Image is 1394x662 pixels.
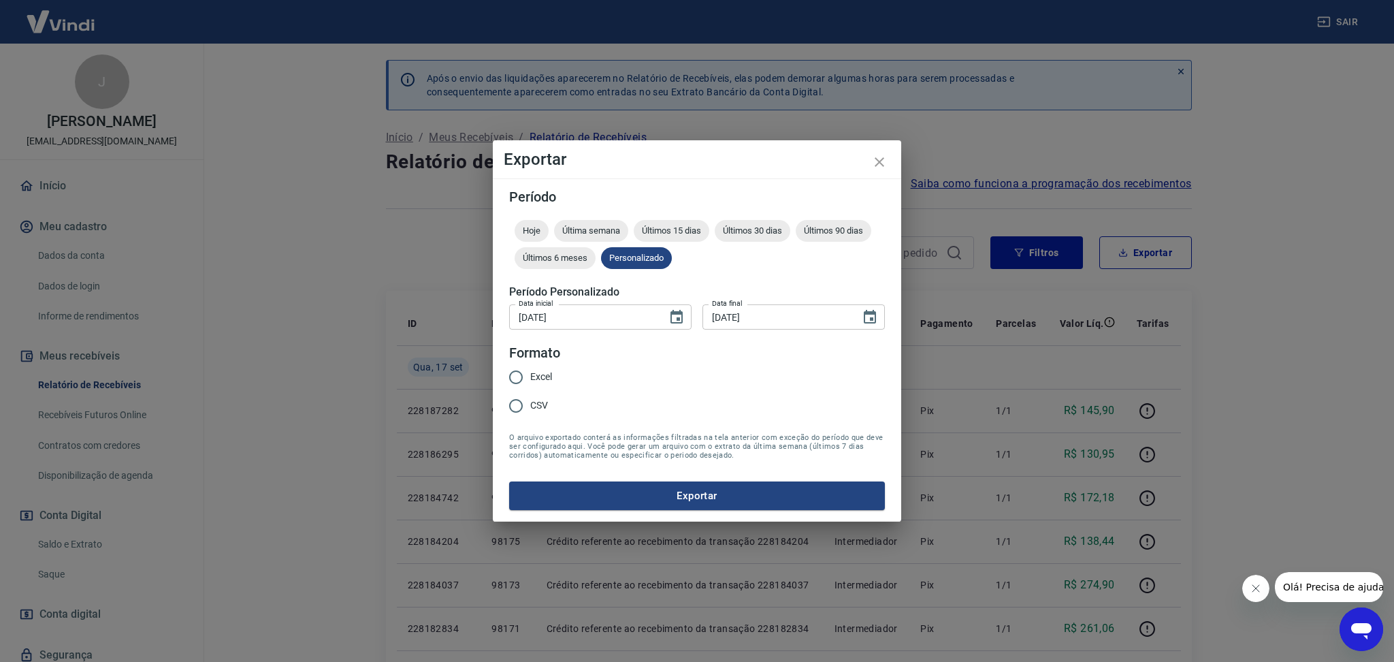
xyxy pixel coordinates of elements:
h5: Período [509,190,885,204]
iframe: Mensagem da empresa [1275,572,1383,602]
div: Últimos 6 meses [515,247,596,269]
span: Personalizado [601,253,672,263]
input: DD/MM/YYYY [702,304,851,330]
span: Excel [530,370,552,384]
h5: Período Personalizado [509,285,885,299]
div: Hoje [515,220,549,242]
span: CSV [530,398,548,413]
legend: Formato [509,343,560,363]
iframe: Fechar mensagem [1242,575,1269,602]
button: Choose date, selected date is 17 de set de 2025 [663,304,690,331]
div: Personalizado [601,247,672,269]
span: Última semana [554,225,628,236]
button: Exportar [509,482,885,510]
span: Hoje [515,225,549,236]
label: Data inicial [519,298,553,309]
div: Última semana [554,220,628,242]
button: close [863,146,896,178]
h4: Exportar [504,151,890,168]
div: Últimos 15 dias [634,220,709,242]
span: O arquivo exportado conterá as informações filtradas na tela anterior com exceção do período que ... [509,433,885,460]
span: Últimos 90 dias [796,225,871,236]
div: Últimos 90 dias [796,220,871,242]
iframe: Botão para abrir a janela de mensagens [1340,608,1383,651]
span: Olá! Precisa de ajuda? [8,10,114,20]
div: Últimos 30 dias [715,220,790,242]
span: Últimos 15 dias [634,225,709,236]
span: Últimos 30 dias [715,225,790,236]
button: Choose date, selected date is 17 de set de 2025 [856,304,884,331]
label: Data final [712,298,743,309]
input: DD/MM/YYYY [509,304,658,330]
span: Últimos 6 meses [515,253,596,263]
